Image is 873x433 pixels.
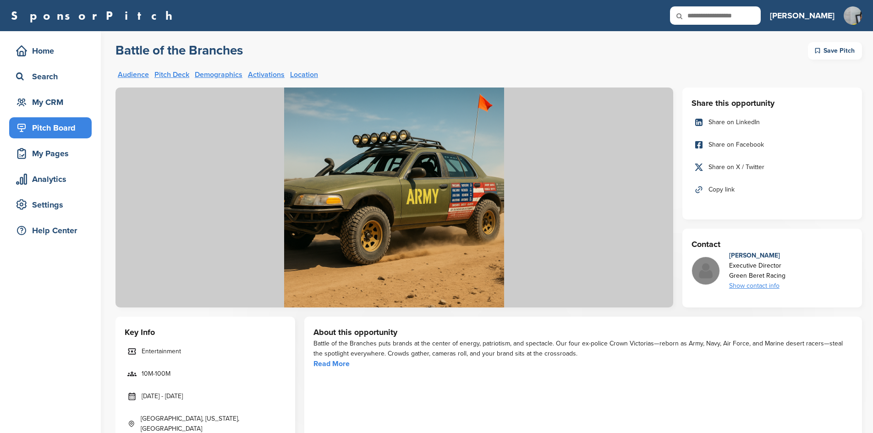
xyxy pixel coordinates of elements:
div: Battle of the Branches puts brands at the center of energy, patriotism, and spectacle. Our four e... [313,339,853,359]
div: Green Beret Racing [729,271,785,281]
h3: Contact [692,238,853,251]
a: SponsorPitch [11,10,178,22]
span: [DATE] - [DATE] [142,391,183,401]
div: Executive Director [729,261,785,271]
a: Settings [9,194,92,215]
h2: Battle of the Branches [115,42,243,59]
div: Settings [14,197,92,213]
div: Show contact info [729,281,785,291]
h3: [PERSON_NAME] [770,9,835,22]
span: Share on X / Twitter [708,162,764,172]
div: [PERSON_NAME] [729,251,785,261]
a: Read More [313,359,350,368]
div: Help Center [14,222,92,239]
div: Search [14,68,92,85]
span: 10M-100M [142,369,170,379]
div: My Pages [14,145,92,162]
img: Missing [692,257,719,285]
a: Pitch Board [9,117,92,138]
a: Share on LinkedIn [692,113,853,132]
span: Entertainment [142,346,181,356]
a: Home [9,40,92,61]
a: Search [9,66,92,87]
a: Help Center [9,220,92,241]
span: Share on Facebook [708,140,764,150]
div: Analytics [14,171,92,187]
a: Share on Facebook [692,135,853,154]
div: Pitch Board [14,120,92,136]
a: My Pages [9,143,92,164]
a: Activations [248,71,285,78]
a: Audience [118,71,149,78]
a: Demographics [195,71,242,78]
a: Pitch Deck [154,71,189,78]
a: Analytics [9,169,92,190]
div: Save Pitch [808,42,862,60]
h3: About this opportunity [313,326,853,339]
a: Share on X / Twitter [692,158,853,177]
span: Copy link [708,185,735,195]
div: Home [14,43,92,59]
a: My CRM [9,92,92,113]
h3: Key Info [125,326,286,339]
a: Location [290,71,318,78]
a: [PERSON_NAME] [770,5,835,26]
span: Share on LinkedIn [708,117,760,127]
div: My CRM [14,94,92,110]
h3: Share this opportunity [692,97,853,110]
img: Sponsorpitch & [115,88,673,307]
a: Battle of the Branches [115,42,243,60]
a: Copy link [692,180,853,199]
